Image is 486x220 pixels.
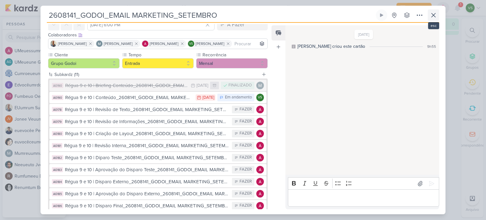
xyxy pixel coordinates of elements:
font: Régua 9 e 10 | Revisão de Informações_2608141_GODOI_EMAIL MARKETING_SETEMBRO [65,119,253,124]
img: Iara Santos [50,41,57,47]
font: Régua 9 e 10 | Criação de Layout_2608141_GODOI_EMAIL MARKETING_SETEMBRO [65,131,241,136]
font: Grupo Godoi [51,61,76,66]
button: AG183 Régua 9 e 10 | Aprovação do Disparo Teste_2608141_GODOI_EMAIL MARKETING_SETEMBRO FAZER [49,164,266,175]
font: FAZER [240,167,252,172]
img: Mariana Amorim [256,82,264,89]
font: VS [189,42,193,46]
font: Régua 9 e 10 | Revisão Interna_2608141_GODOI_EMAIL MARKETING_SETEMBRO [64,143,234,148]
img: Alessandra Gomes [256,154,264,161]
font: Cliente [54,52,68,58]
font: Régua 9 e 10 | Revisão de Texto_2608141_GODOI_EMAIL MARKETING_SETEMBRO [65,107,239,112]
font: 9h55 [427,44,436,49]
button: AG178 Régua 9 e 10 | Revisão de Texto_2608141_GODOI_EMAIL MARKETING_SETEMBRO FAZER [49,104,266,115]
font: [PERSON_NAME] [58,41,87,46]
img: Alessandra Gomes [256,142,264,149]
img: Alessandra Gomes [256,130,264,137]
font: FINALIZADO [228,83,252,88]
font: [PERSON_NAME] [104,41,133,46]
font: Subkardz (11) [54,72,79,77]
font: [DATE] [196,83,208,88]
div: Comece a rastrear [379,13,384,18]
font: AG185 [53,192,62,196]
font: FAZER [240,143,252,148]
button: AG182 Régua 9 e 10 | Diparo Teste_2608141_GODOI_EMAIL MARKETING_SETEMBRO FAZER [49,152,266,163]
button: Mensal [196,58,268,68]
img: Alessandra Gomes [256,118,264,125]
button: AG184 Régua 9 e 10 | Disparo Externo_2608141_GODOI_EMAIL MARKETING_SETEMBRO FAZER [49,176,266,187]
button: AG186 Régua 9 e 10 | Disparo Final_2608141_GODOI_EMAIL MARKETING_SETEMBRO FAZER [49,200,266,211]
font: Régua 9 e 10 | Conteúdo_2608141_GODOI_EMAIL MARKETING_SETEMBRO [65,95,224,100]
font: Tempo [128,52,141,58]
font: Em andamento [225,95,252,100]
div: Área de edição do editor: principal [288,189,439,207]
font: FAZER [240,203,252,208]
font: AG178 [53,108,62,112]
font: Régua 9 e 10 | Disparo Final_2608141_GODOI_EMAIL MARKETING_SETEMBRO [65,203,231,209]
button: AG190 Régua 9 e 10 | Briefing Conteúdo_2608141_GODOI_EMAIL MARKETING_SETEMBRO [DATE] FINALIZADO [49,80,266,91]
img: Alessandra Gomes [256,106,264,113]
font: FAZER [240,155,252,160]
img: Alessandra Gomes [256,202,264,210]
button: AG185 Régua 9 e 10 | Aprovação do Disparo Externo_2608141_GODOI_EMAIL MARKETING_SETEMBRO FAZER [49,188,266,199]
font: Régua 9 e 10 | Aprovação do Disparo Teste_2608141_GODOI_EMAIL MARKETING_SETEMBRO [65,167,263,173]
button: AG179 Régua 9 e 10 | Revisão de Informações_2608141_GODOI_EMAIL MARKETING_SETEMBRO FAZER [49,116,266,127]
img: Alessandra Gomes [142,41,148,47]
font: esc [431,23,437,28]
font: FAZER [240,107,252,112]
font: AG190 [53,96,62,100]
button: Grupo Godoi [48,58,120,68]
button: AG190 Régua 9 e 10 | Conteúdo_2608141_GODOI_EMAIL MARKETING_SETEMBRO [DATE] Em andamento VS [49,92,266,103]
img: Mariana Amorim [96,41,103,47]
input: Selecione uma data [87,19,215,30]
button: Entrada [122,58,194,68]
font: A Fazer [227,22,244,28]
font: Colaboradores [48,32,77,38]
input: Kard sem título [47,9,375,21]
button: AG180 Régua 9 e 10 | Criação de Layout_2608141_GODOI_EMAIL MARKETING_SETEMBRO FAZER [49,128,266,139]
div: Viviane Sousa [188,41,194,47]
font: AG181 [53,144,61,148]
font: Entrada [125,61,140,66]
div: Viviane Sousa [256,94,264,101]
font: AG179 [53,120,62,124]
img: Alessandra Gomes [256,178,264,185]
font: FAZER [240,131,252,136]
font: FAZER [240,191,252,196]
font: Régua 9 e 10 | Briefing Conteúdo_2608141_GODOI_EMAIL MARKETING_SETEMBRO [65,83,241,88]
font: Régua 9 e 10 | Aprovação do Disparo Externo_2608141_GODOI_EMAIL MARKETING_SETEMBRO [65,191,268,197]
font: VS [258,95,262,99]
font: [PERSON_NAME] criou este cartão [297,44,365,49]
font: AG184 [53,180,62,184]
img: Alessandra Gomes [256,166,264,173]
font: AG180 [53,132,62,136]
font: FAZER [240,179,252,184]
font: AG183 [53,168,62,172]
font: AG190 [53,84,62,88]
font: AG186 [53,204,62,208]
font: [PERSON_NAME] [196,41,224,46]
font: Mensal [199,61,213,66]
font: Régua 9 e 10 | Disparo Externo_2608141_GODOI_EMAIL MARKETING_SETEMBRO [65,179,237,185]
input: Procurar [233,40,266,47]
button: A Fazer [217,19,268,30]
img: Alessandra Gomes [256,190,264,198]
font: [PERSON_NAME] [150,41,178,46]
div: Barra de ferramentas do editor [288,177,439,190]
font: [DATE] [202,95,214,100]
font: Régua 9 e 10 | Diparo Teste_2608141_GODOI_EMAIL MARKETING_SETEMBRO [65,155,230,160]
font: Recorrência [202,52,226,58]
font: AG182 [53,156,62,160]
font: FAZER [240,119,252,124]
button: AG181 Régua 9 e 10 | Revisão Interna_2608141_GODOI_EMAIL MARKETING_SETEMBRO FAZER [49,140,266,151]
